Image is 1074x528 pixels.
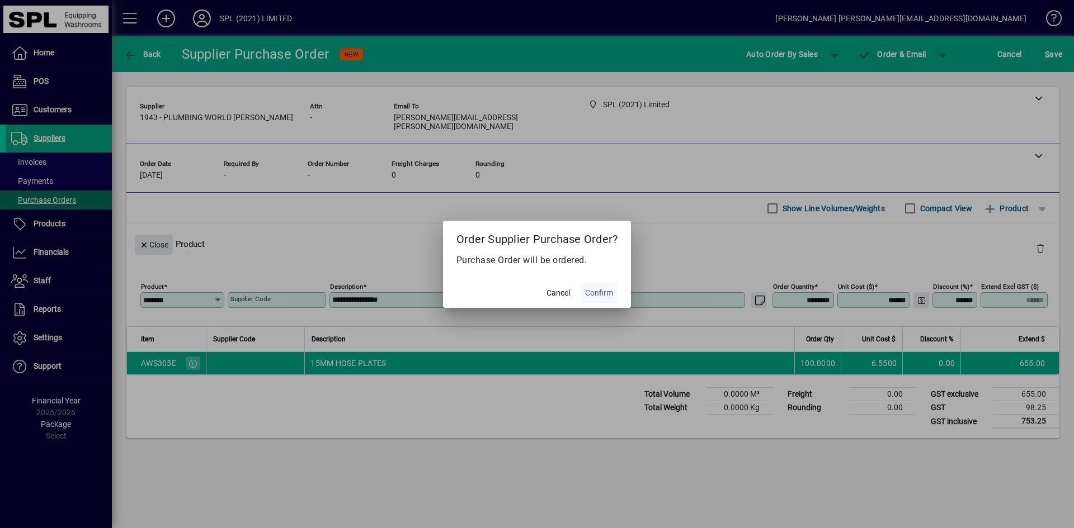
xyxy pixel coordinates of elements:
button: Confirm [581,283,618,303]
p: Purchase Order will be ordered. [456,254,618,267]
span: Cancel [547,287,570,299]
button: Cancel [540,283,576,303]
span: Confirm [585,287,613,299]
h2: Order Supplier Purchase Order? [443,221,632,253]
